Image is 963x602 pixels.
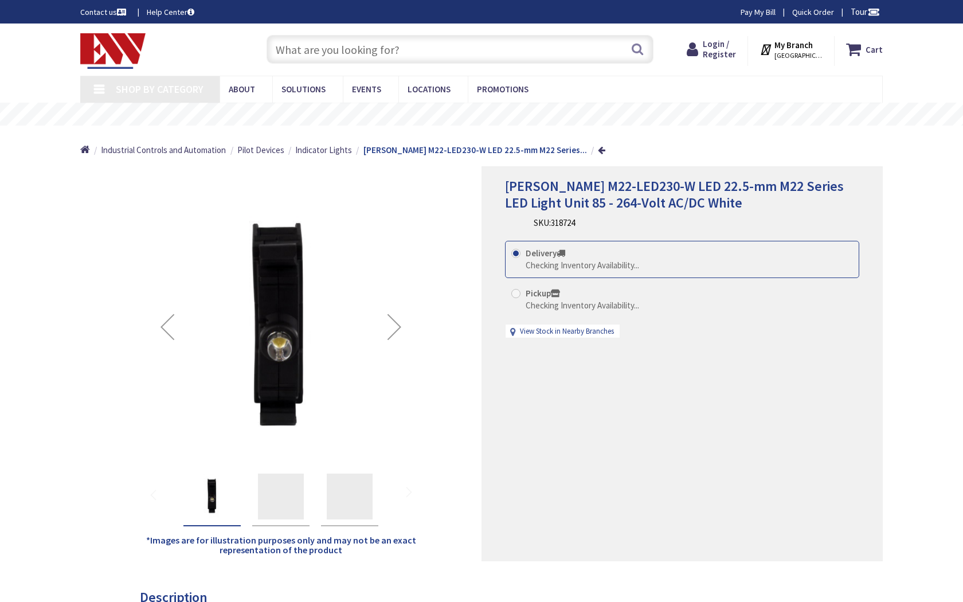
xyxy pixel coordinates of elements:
[144,190,417,463] img: Eaton M22-LED230-W LED 22.5-mm M22 Series LED Light Unit 85 - 264-Volt AC/DC White
[116,83,203,96] span: Shop By Category
[80,6,128,18] a: Contact us
[101,144,226,155] span: Industrial Controls and Automation
[387,108,597,121] rs-layer: Free Same Day Pickup at 19 Locations
[267,35,653,64] input: What are you looking for?
[352,84,381,95] span: Events
[189,474,235,519] img: Eaton M22-LED230-W LED 22.5-mm M22 Series LED Light Unit 85 - 264-Volt AC/DC White
[774,51,823,60] span: [GEOGRAPHIC_DATA], [GEOGRAPHIC_DATA]
[526,259,639,271] div: Checking Inventory Availability...
[229,84,255,95] span: About
[363,144,587,155] strong: [PERSON_NAME] M22-LED230-W LED 22.5-mm M22 Series...
[774,40,813,50] strong: My Branch
[534,217,575,229] div: SKU:
[295,144,352,156] a: Indicator Lights
[252,468,310,526] div: Eaton M22-LED230-W LED 22.5-mm M22 Series LED Light Unit 85 - 264-Volt AC/DC White
[237,144,284,155] span: Pilot Devices
[741,6,776,18] a: Pay My Bill
[147,6,194,18] a: Help Center
[687,39,736,60] a: Login / Register
[101,144,226,156] a: Industrial Controls and Automation
[505,177,844,212] span: [PERSON_NAME] M22-LED230-W LED 22.5-mm M22 Series LED Light Unit 85 - 264-Volt AC/DC White
[520,326,614,337] a: View Stock in Nearby Branches
[846,39,883,60] a: Cart
[760,39,823,60] div: My Branch [GEOGRAPHIC_DATA], [GEOGRAPHIC_DATA]
[144,535,417,556] h5: *Images are for illustration purposes only and may not be an exact representation of the product
[144,190,190,463] div: Previous
[792,6,834,18] a: Quick Order
[477,84,529,95] span: Promotions
[321,468,378,526] div: Eaton M22-LED230-W LED 22.5-mm M22 Series LED Light Unit 85 - 264-Volt AC/DC White
[80,33,146,69] img: Electrical Wholesalers, Inc.
[371,190,417,463] div: Next
[237,144,284,156] a: Pilot Devices
[183,468,241,526] div: Eaton M22-LED230-W LED 22.5-mm M22 Series LED Light Unit 85 - 264-Volt AC/DC White
[851,6,880,17] span: Tour
[866,39,883,60] strong: Cart
[281,84,326,95] span: Solutions
[295,144,352,155] span: Indicator Lights
[526,288,560,299] strong: Pickup
[408,84,451,95] span: Locations
[526,299,639,311] div: Checking Inventory Availability...
[551,217,575,228] span: 318724
[526,248,565,259] strong: Delivery
[703,38,736,60] span: Login / Register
